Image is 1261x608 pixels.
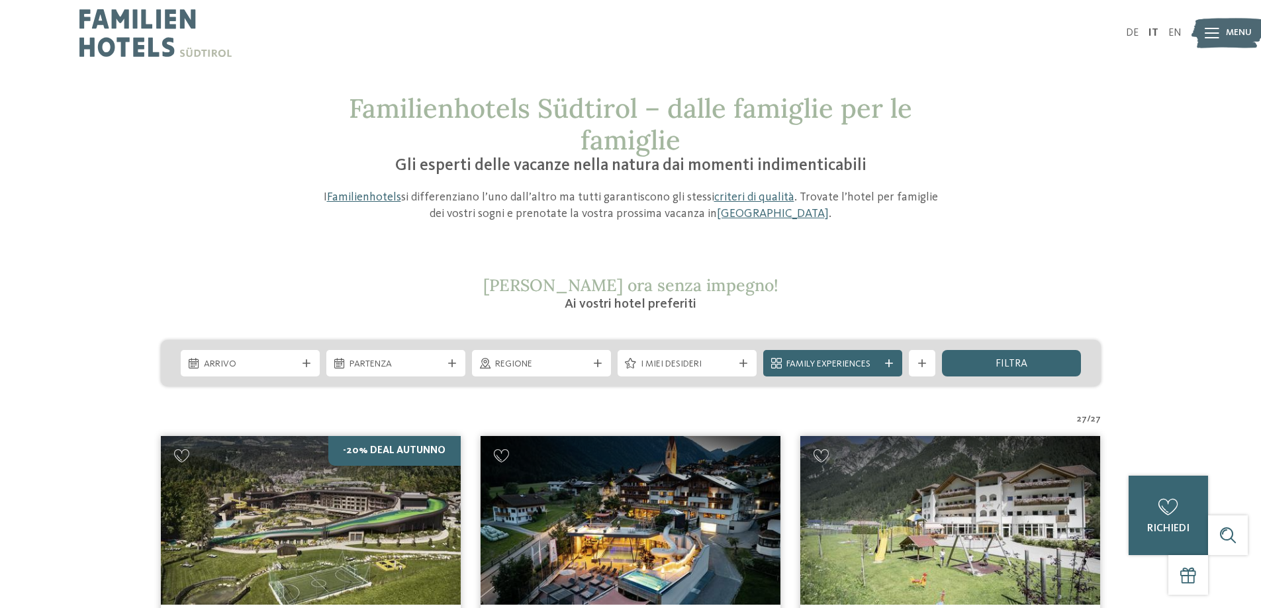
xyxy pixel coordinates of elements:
a: richiedi [1129,476,1208,555]
span: / [1087,413,1091,426]
a: DE [1126,28,1139,38]
img: Cercate un hotel per famiglie? Qui troverete solo i migliori! [481,436,780,605]
p: I si differenziano l’uno dall’altro ma tutti garantiscono gli stessi . Trovate l’hotel per famigl... [316,189,945,222]
span: Arrivo [204,358,297,371]
span: Gli esperti delle vacanze nella natura dai momenti indimenticabili [395,157,866,174]
span: Regione [495,358,588,371]
img: Cercate un hotel per famiglie? Qui troverete solo i migliori! [161,436,461,605]
span: Ai vostri hotel preferiti [565,298,696,311]
a: Familienhotels [327,191,401,203]
span: 27 [1091,413,1101,426]
img: Kinderparadies Alpin ***ˢ [800,436,1100,605]
a: criteri di qualità [714,191,794,203]
a: [GEOGRAPHIC_DATA] [717,208,829,220]
span: Family Experiences [786,358,879,371]
a: IT [1148,28,1158,38]
span: I miei desideri [641,358,733,371]
span: filtra [996,359,1027,369]
a: EN [1168,28,1182,38]
span: richiedi [1147,523,1190,534]
span: Partenza [350,358,442,371]
span: Familienhotels Südtirol – dalle famiglie per le famiglie [349,91,912,157]
span: Menu [1226,26,1252,40]
span: [PERSON_NAME] ora senza impegno! [483,275,778,296]
span: 27 [1077,413,1087,426]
